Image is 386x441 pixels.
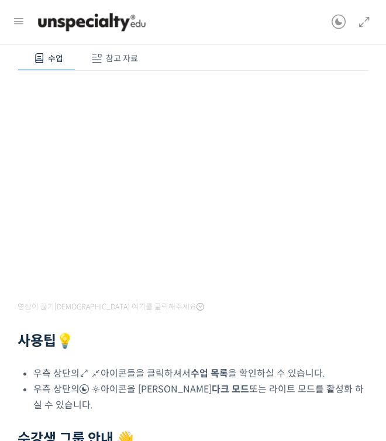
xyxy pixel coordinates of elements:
strong: 사용팁 [18,332,74,350]
span: 수업 [48,53,63,64]
span: 대화 [107,362,121,371]
span: 홈 [37,361,44,371]
a: 홈 [4,344,77,373]
strong: 💡 [56,332,74,350]
li: 우측 상단의 아이콘들을 클릭하셔서 을 확인하실 수 있습니다. [33,366,368,381]
span: 참고 자료 [106,53,138,64]
a: 설정 [151,344,225,373]
b: 수업 목록 [191,367,228,380]
span: 설정 [181,361,195,371]
span: 영상이 끊기[DEMOGRAPHIC_DATA] 여기를 클릭해주세요 [18,302,204,312]
b: 다크 모드 [212,383,249,395]
li: 우측 상단의 아이콘을 [PERSON_NAME] 또는 라이트 모드를 활성화 하실 수 있습니다. [33,381,368,413]
a: 대화 [77,344,151,373]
